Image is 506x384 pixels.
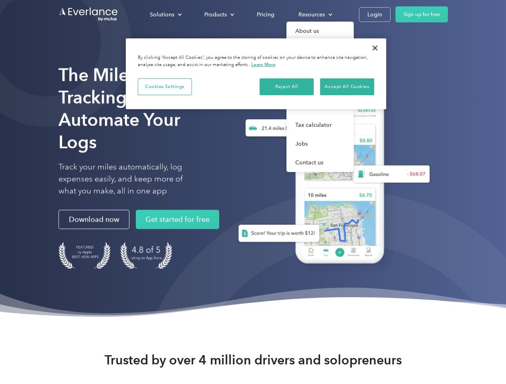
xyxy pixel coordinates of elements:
[142,8,188,22] div: Solutions
[226,76,436,276] img: Everlance, mileage tracker app, expense tracking app
[58,210,129,229] a: Download now
[286,22,354,40] a: About us
[260,78,314,95] button: Reject All
[126,38,386,109] div: Cookie banner
[136,210,219,229] a: Get started for free
[58,161,202,197] p: Track your miles automatically, log expenses easily, and keep more of what you make, all in one app
[126,38,386,109] div: Privacy
[58,242,111,269] img: Badge for Featured by Apple Best New Apps
[257,10,274,20] div: Pricing
[286,22,354,172] nav: Resources
[286,153,354,172] a: Contact us
[366,39,384,57] button: Close
[105,352,402,368] strong: Trusted by over 4 million drivers and solopreneurs
[290,8,339,22] div: Resources
[249,8,282,22] a: Pricing
[286,134,354,153] a: Jobs
[196,8,241,22] div: Products
[367,10,382,20] div: Login
[359,7,391,22] a: Login
[286,116,354,134] a: Tax calculator
[150,10,174,20] div: Solutions
[204,10,227,20] div: Products
[395,6,448,22] a: Sign up for free
[138,54,374,68] div: By clicking “Accept All Cookies”, you agree to the storing of cookies on your device to enhance s...
[251,62,276,67] a: More information about your privacy, opens in a new tab
[138,78,192,95] button: Cookies Settings
[120,242,172,269] img: 4.9 out of 5 stars on the app store
[58,7,119,22] a: Go to homepage
[320,78,374,95] button: Accept All Cookies
[298,10,325,20] div: Resources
